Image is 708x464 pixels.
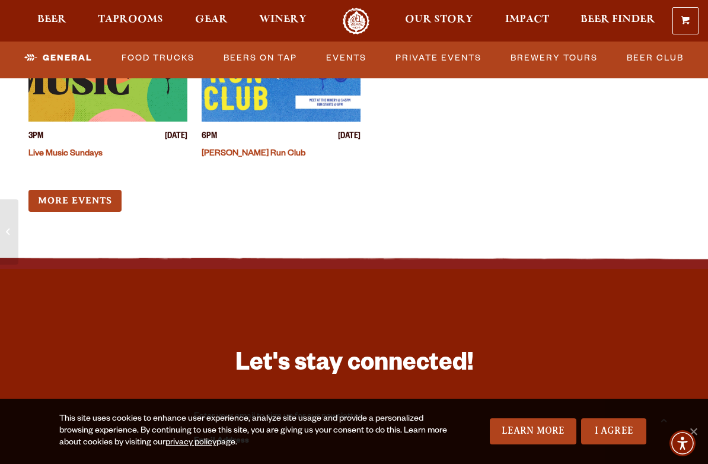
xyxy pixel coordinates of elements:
[202,131,217,144] span: 6PM
[187,8,235,34] a: Gear
[20,45,97,72] a: General
[490,418,577,444] a: Learn More
[497,8,557,34] a: Impact
[251,8,314,34] a: Winery
[622,45,688,72] a: Beer Club
[581,15,655,24] span: Beer Finder
[165,131,187,144] span: [DATE]
[669,430,696,456] div: Accessibility Menu
[30,8,74,34] a: Beer
[334,8,378,34] a: Odell Home
[405,15,473,24] span: Our Story
[506,45,602,72] a: Brewery Tours
[165,438,216,448] a: privacy policy
[202,150,305,159] a: [PERSON_NAME] Run Club
[397,8,481,34] a: Our Story
[581,418,646,444] a: I Agree
[338,131,361,144] span: [DATE]
[194,348,514,383] h3: Let's stay connected!
[28,190,122,212] a: More Events (opens in a new window)
[37,15,66,24] span: Beer
[321,45,371,72] a: Events
[28,150,103,159] a: Live Music Sundays
[59,414,448,449] div: This site uses cookies to enhance user experience, analyze site usage and provide a personalized ...
[219,45,302,72] a: Beers on Tap
[573,8,663,34] a: Beer Finder
[98,15,163,24] span: Taprooms
[28,131,43,144] span: 3PM
[505,15,549,24] span: Impact
[90,8,171,34] a: Taprooms
[117,45,199,72] a: Food Trucks
[391,45,486,72] a: Private Events
[259,15,307,24] span: Winery
[195,15,228,24] span: Gear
